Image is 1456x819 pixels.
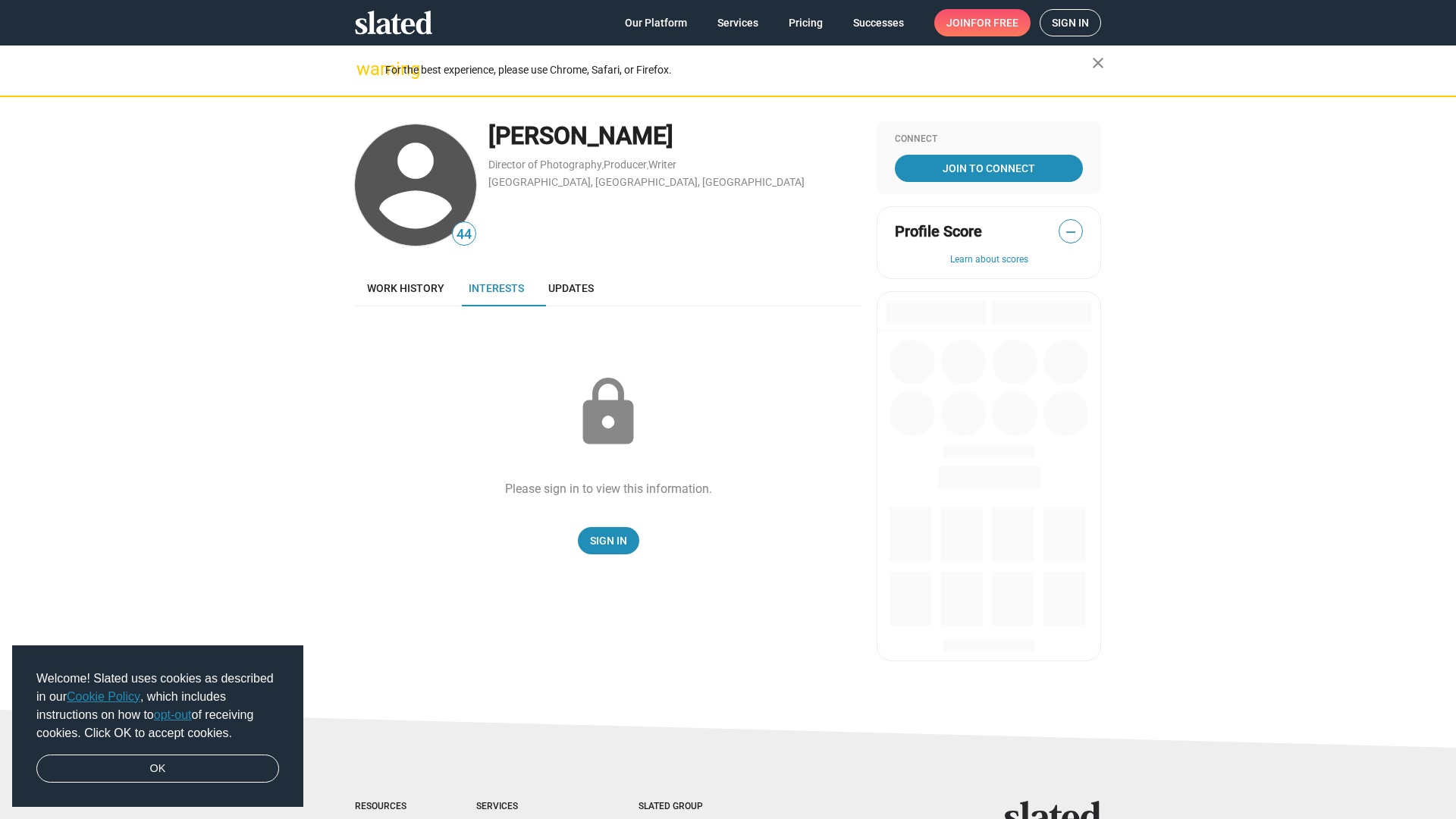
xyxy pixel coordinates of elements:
a: Interests [457,270,536,306]
span: Sign in [1052,10,1089,36]
a: Cookie Policy [67,690,140,703]
a: [GEOGRAPHIC_DATA], [GEOGRAPHIC_DATA], [GEOGRAPHIC_DATA] [488,176,805,188]
div: Services [476,801,578,813]
span: Profile Score [895,221,982,242]
span: Join To Connect [898,155,1080,182]
a: Joinfor free [934,9,1031,36]
a: Join To Connect [895,155,1083,182]
div: Resources [355,801,416,813]
a: Writer [648,158,676,171]
span: Work history [367,282,444,294]
div: Please sign in to view this information. [505,481,712,497]
a: Director of Photography [488,158,602,171]
a: Updates [536,270,606,306]
span: , [602,162,604,170]
a: opt-out [154,708,192,721]
a: Sign In [578,527,639,554]
a: Pricing [777,9,835,36]
a: Our Platform [613,9,699,36]
a: Sign in [1040,9,1101,36]
mat-icon: lock [570,375,646,450]
div: [PERSON_NAME] [488,120,861,152]
a: Services [705,9,770,36]
span: Join [946,9,1018,36]
button: Learn about scores [895,254,1083,266]
div: Slated Group [639,801,742,813]
a: Work history [355,270,457,306]
span: Welcome! Slated uses cookies as described in our , which includes instructions on how to of recei... [36,670,279,742]
div: Connect [895,133,1083,146]
span: Sign In [590,527,627,554]
span: Pricing [789,9,823,36]
div: cookieconsent [12,645,303,808]
a: dismiss cookie message [36,755,279,783]
a: Producer [604,158,647,171]
span: , [647,162,648,170]
span: 44 [453,224,475,245]
span: Our Platform [625,9,687,36]
span: Successes [853,9,904,36]
span: for free [971,9,1018,36]
span: Updates [548,282,594,294]
span: Interests [469,282,524,294]
mat-icon: close [1089,54,1107,72]
mat-icon: warning [356,60,375,78]
span: — [1059,222,1082,242]
span: Services [717,9,758,36]
div: For the best experience, please use Chrome, Safari, or Firefox. [385,60,1092,80]
a: Successes [841,9,916,36]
